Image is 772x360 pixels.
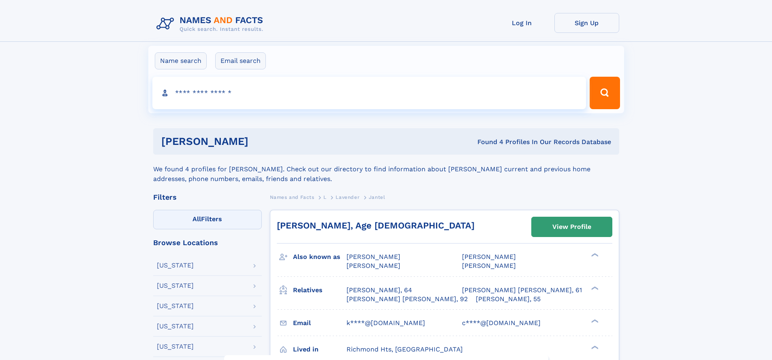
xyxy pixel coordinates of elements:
a: L [323,192,327,202]
span: [PERSON_NAME] [462,262,516,269]
div: Browse Locations [153,239,262,246]
a: Sign Up [554,13,619,33]
div: We found 4 profiles for [PERSON_NAME]. Check out our directory to find information about [PERSON_... [153,155,619,184]
div: ❯ [589,285,599,291]
img: Logo Names and Facts [153,13,270,35]
a: Names and Facts [270,192,314,202]
div: [US_STATE] [157,282,194,289]
span: [PERSON_NAME] [346,262,400,269]
div: ❯ [589,345,599,350]
a: [PERSON_NAME] [PERSON_NAME], 61 [462,286,582,295]
div: ❯ [589,318,599,323]
div: [US_STATE] [157,262,194,269]
label: Email search [215,52,266,69]
a: View Profile [532,217,612,237]
a: [PERSON_NAME], Age [DEMOGRAPHIC_DATA] [277,220,475,231]
span: All [192,215,201,223]
a: Lavender [336,192,359,202]
span: Jantel [369,194,385,200]
div: [US_STATE] [157,343,194,350]
div: [US_STATE] [157,323,194,330]
label: Filters [153,210,262,229]
a: [PERSON_NAME] [PERSON_NAME], 92 [346,295,468,304]
label: Name search [155,52,207,69]
div: View Profile [552,218,591,236]
h3: Lived in [293,343,346,356]
div: ❯ [589,252,599,258]
div: Found 4 Profiles In Our Records Database [363,138,611,147]
h1: [PERSON_NAME] [161,136,363,147]
div: Filters [153,194,262,201]
a: [PERSON_NAME], 55 [476,295,541,304]
a: Log In [490,13,554,33]
input: search input [152,77,586,109]
button: Search Button [590,77,620,109]
h3: Email [293,316,346,330]
div: [US_STATE] [157,303,194,309]
h3: Relatives [293,283,346,297]
a: [PERSON_NAME], 64 [346,286,412,295]
span: [PERSON_NAME] [346,253,400,261]
h3: Also known as [293,250,346,264]
span: [PERSON_NAME] [462,253,516,261]
span: L [323,194,327,200]
span: Lavender [336,194,359,200]
span: Richmond Hts, [GEOGRAPHIC_DATA] [346,345,463,353]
